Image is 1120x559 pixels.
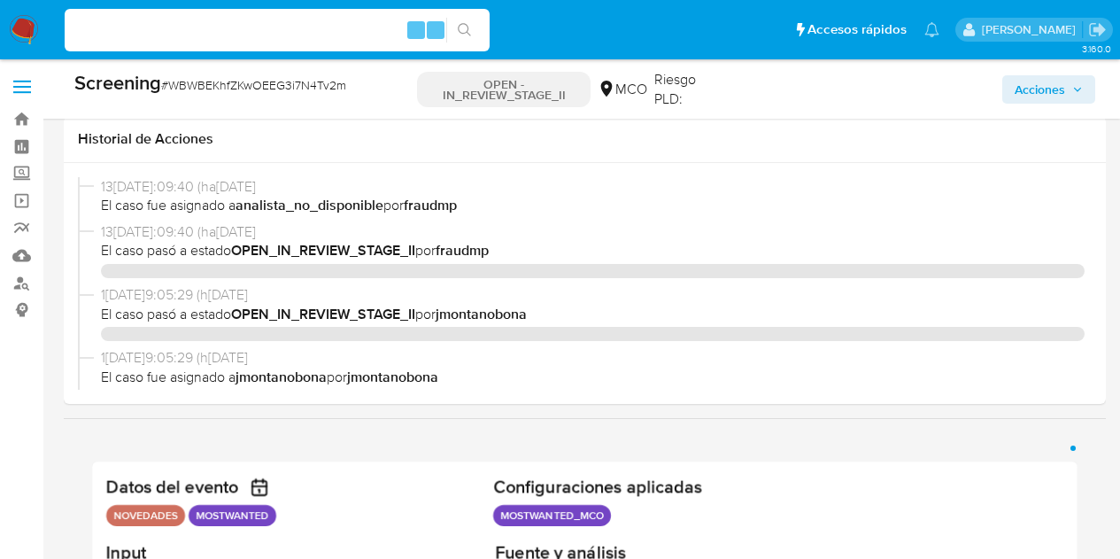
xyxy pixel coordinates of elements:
span: # WBWBEKhfZKwOEEG3i7N4Tv2m [161,76,346,94]
span: Accesos rápidos [807,20,907,39]
a: Salir [1088,20,1107,39]
button: search-icon [446,18,483,43]
span: Alt [409,21,423,38]
div: MCO [598,80,647,99]
span: LOW [683,89,712,109]
p: marcela.perdomo@mercadolibre.com.co [982,21,1082,38]
input: Buscar usuario o caso... [65,19,490,42]
p: OPEN - IN_REVIEW_STAGE_II [417,72,591,107]
a: Notificaciones [924,22,939,37]
span: s [433,21,438,38]
b: Screening [74,68,161,97]
span: Acciones [1015,75,1065,104]
button: Acciones [1002,75,1095,104]
span: Riesgo PLD: [654,70,753,108]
